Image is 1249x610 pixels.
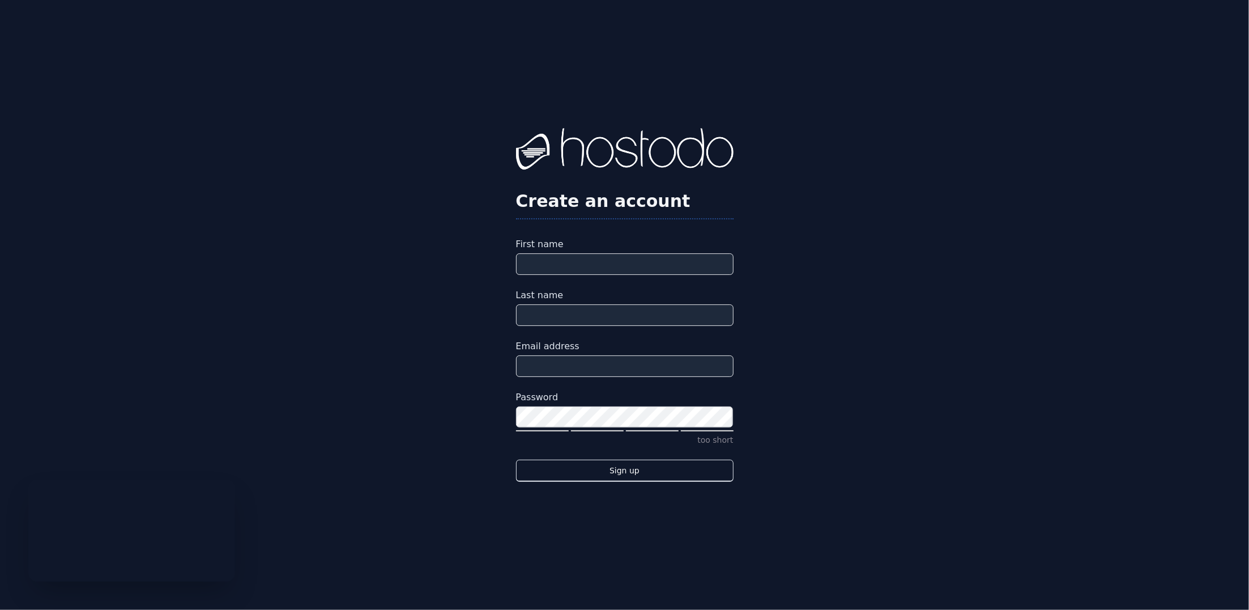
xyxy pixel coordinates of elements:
label: Email address [516,340,734,353]
p: too short [516,434,734,446]
button: Sign up [516,460,734,482]
label: Password [516,391,734,404]
label: First name [516,238,734,251]
label: Last name [516,289,734,302]
h2: Create an account [516,191,734,211]
img: Hostodo [516,128,734,173]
